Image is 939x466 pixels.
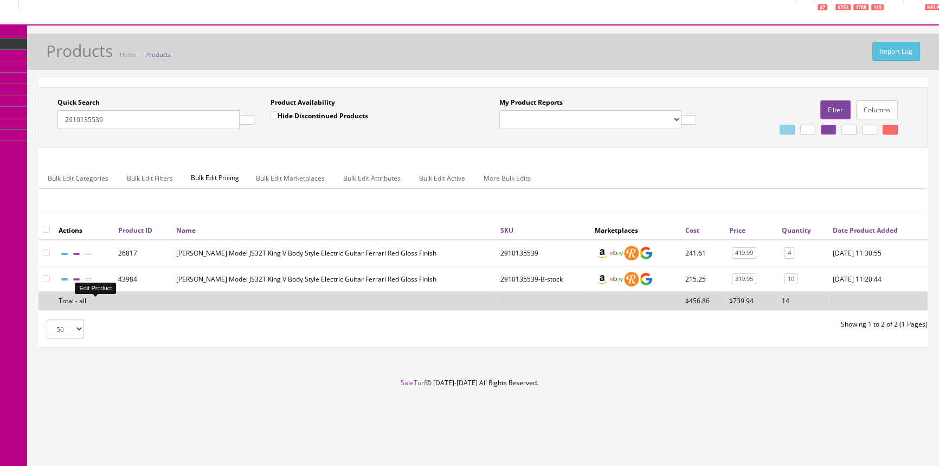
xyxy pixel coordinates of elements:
[818,4,827,10] span: 47
[499,98,563,107] label: My Product Reports
[271,110,368,121] label: Hide Discontinued Products
[590,220,681,240] th: Marketplaces
[729,226,745,235] a: Price
[57,98,100,107] label: Quick Search
[54,292,114,310] td: Total - all
[777,292,828,310] td: 14
[681,240,725,266] td: 241.61
[833,226,898,235] a: Date Product Added
[624,246,639,260] img: reverb
[639,246,653,260] img: google_shopping
[114,266,172,292] td: 43984
[483,320,936,329] div: Showing 1 to 2 of 2 (1 Pages)
[856,100,898,119] a: Columns
[496,266,590,292] td: 2910135539-B-stock
[681,292,725,310] td: $456.86
[725,292,777,310] td: $739.94
[118,226,152,235] a: Product ID
[595,272,609,286] img: amazon
[120,50,137,59] a: Home
[271,98,335,107] label: Product Availability
[75,283,116,294] div: Edit Product
[114,240,172,266] td: 26817
[172,266,496,292] td: Jackson Model JS32T King V Body Style Electric Guitar Ferrari Red Gloss Finish
[732,247,756,259] a: 419.99
[820,100,851,119] a: Filter
[828,266,928,292] td: 2025-09-19 11:20:44
[39,168,117,189] a: Bulk Edit Categories
[401,378,426,387] a: SaleTurf
[410,168,474,189] a: Bulk Edit Active
[624,272,639,286] img: reverb
[500,226,513,235] a: SKU
[118,168,182,189] a: Bulk Edit Filters
[732,273,756,285] a: 319.95
[685,226,699,235] a: Cost
[183,168,247,188] span: Bulk Edit Pricing
[247,168,333,189] a: Bulk Edit Marketplaces
[681,266,725,292] td: 215.25
[784,273,797,285] a: 10
[496,240,590,266] td: 2910135539
[871,4,884,10] span: 115
[853,4,869,10] span: 1788
[872,42,920,61] a: Import Log
[172,240,496,266] td: Jackson Model JS32T King V Body Style Electric Guitar Ferrari Red Gloss Finish
[639,272,653,286] img: google_shopping
[176,226,196,235] a: Name
[54,220,114,240] th: Actions
[595,246,609,260] img: amazon
[271,111,278,118] input: Hide Discontinued Products
[609,246,624,260] img: ebay
[57,110,240,129] input: Search
[145,50,171,59] a: Products
[335,168,409,189] a: Bulk Edit Attributes
[835,4,851,10] span: 6753
[782,226,811,235] a: Quantity
[475,168,539,189] a: More Bulk Edits
[784,247,794,259] a: 4
[609,272,624,286] img: ebay
[828,240,928,266] td: 2021-04-21 11:30:55
[46,42,113,60] h1: Products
